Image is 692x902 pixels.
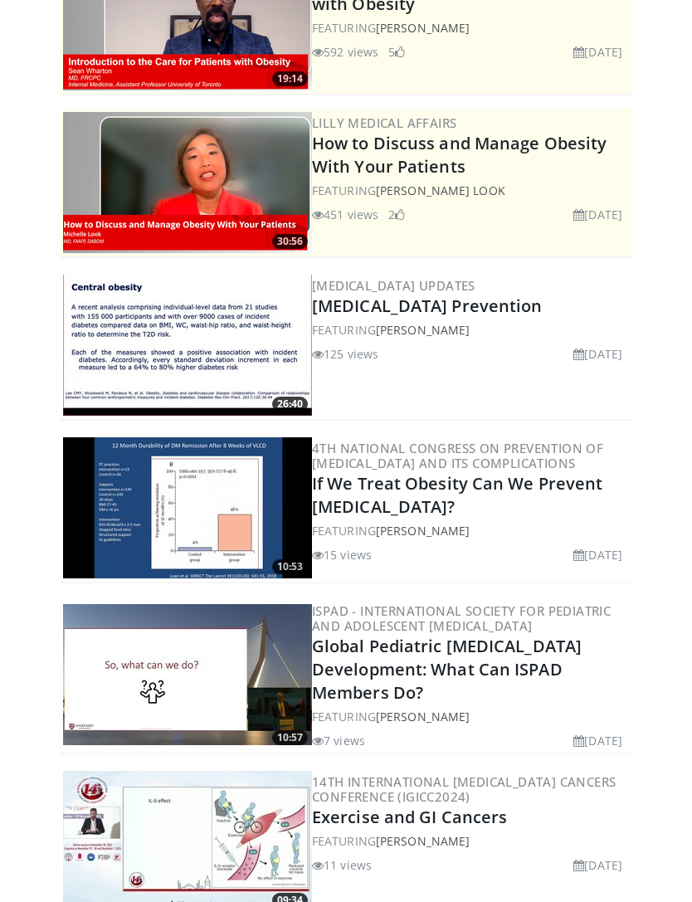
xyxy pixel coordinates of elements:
[63,604,312,745] a: 10:57
[376,183,505,198] a: [PERSON_NAME] Look
[573,345,622,363] li: [DATE]
[272,559,308,574] span: 10:53
[376,20,470,36] a: [PERSON_NAME]
[312,277,475,294] a: [MEDICAL_DATA] Updates
[376,833,470,849] a: [PERSON_NAME]
[272,397,308,412] span: 26:40
[573,732,622,749] li: [DATE]
[312,635,582,704] a: Global Pediatric [MEDICAL_DATA] Development: What Can ISPAD Members Do?
[312,321,629,339] div: FEATURING
[312,832,629,850] div: FEATURING
[388,43,405,61] li: 5
[312,182,629,199] div: FEATURING
[573,856,622,874] li: [DATE]
[312,345,378,363] li: 125 views
[272,234,308,249] span: 30:56
[312,732,365,749] li: 7 views
[312,856,372,874] li: 11 views
[376,322,470,338] a: [PERSON_NAME]
[312,206,378,223] li: 451 views
[312,440,603,471] a: 4th National Congress on Prevention of [MEDICAL_DATA] and Its Complications
[312,295,543,317] a: [MEDICAL_DATA] Prevention
[63,437,312,578] a: 10:53
[272,730,308,745] span: 10:57
[312,132,607,178] a: How to Discuss and Manage Obesity With Your Patients
[573,546,622,563] li: [DATE]
[312,43,378,61] li: 592 views
[63,112,312,253] a: 30:56
[63,437,312,578] img: 671f865d-f032-4d1e-824c-31614a46a6da.300x170_q85_crop-smart_upscale.jpg
[312,19,629,37] div: FEATURING
[376,709,470,724] a: [PERSON_NAME]
[312,773,616,805] a: 14th International [MEDICAL_DATA] Cancers Conference (IGICC2024)
[63,275,312,416] img: 2e6846ab-742b-44d4-9833-408a293d1303.300x170_q85_crop-smart_upscale.jpg
[573,206,622,223] li: [DATE]
[573,43,622,61] li: [DATE]
[63,112,312,253] img: c98a6a29-1ea0-4bd5-8cf5-4d1e188984a7.png.300x170_q85_crop-smart_upscale.png
[63,275,312,416] a: 26:40
[388,206,405,223] li: 2
[312,115,456,131] a: Lilly Medical Affairs
[312,806,507,828] a: Exercise and GI Cancers
[312,602,611,634] a: ISPAD - International Society for Pediatric and Adolescent [MEDICAL_DATA]
[63,604,312,745] img: 763a9d00-8759-41dc-bad8-39448aacfc0b.300x170_q85_crop-smart_upscale.jpg
[312,472,602,518] a: If We Treat Obesity Can We Prevent [MEDICAL_DATA]?
[376,523,470,539] a: [PERSON_NAME]
[312,708,629,725] div: FEATURING
[312,522,629,539] div: FEATURING
[272,71,308,86] span: 19:14
[312,546,372,563] li: 15 views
